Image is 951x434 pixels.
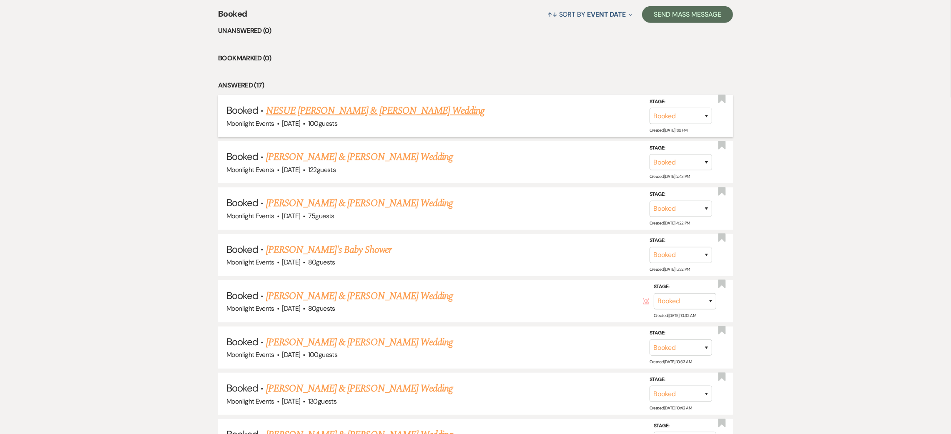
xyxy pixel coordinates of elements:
[226,335,258,348] span: Booked
[218,80,733,91] li: Answered (17)
[642,6,733,23] button: Send Mass Message
[282,304,300,313] span: [DATE]
[266,289,453,304] a: [PERSON_NAME] & [PERSON_NAME] Wedding
[226,212,274,220] span: Moonlight Events
[654,313,696,318] span: Created: [DATE] 10:32 AM
[226,196,258,209] span: Booked
[266,242,391,257] a: [PERSON_NAME]'s Baby Shower
[650,236,712,245] label: Stage:
[650,359,692,364] span: Created: [DATE] 10:33 AM
[282,119,300,128] span: [DATE]
[650,97,712,106] label: Stage:
[282,258,300,267] span: [DATE]
[282,165,300,174] span: [DATE]
[266,335,453,350] a: [PERSON_NAME] & [PERSON_NAME] Wedding
[282,350,300,359] span: [DATE]
[266,381,453,396] a: [PERSON_NAME] & [PERSON_NAME] Wedding
[266,150,453,165] a: [PERSON_NAME] & [PERSON_NAME] Wedding
[650,174,690,179] span: Created: [DATE] 2:43 PM
[218,53,733,64] li: Bookmarked (0)
[308,397,336,406] span: 130 guests
[282,212,300,220] span: [DATE]
[226,104,258,117] span: Booked
[226,258,274,267] span: Moonlight Events
[654,422,716,431] label: Stage:
[266,103,485,118] a: NESUE [PERSON_NAME] & [PERSON_NAME] Wedding
[218,7,247,25] span: Booked
[266,196,453,211] a: [PERSON_NAME] & [PERSON_NAME] Wedding
[226,304,274,313] span: Moonlight Events
[226,350,274,359] span: Moonlight Events
[547,10,557,19] span: ↑↓
[650,375,712,384] label: Stage:
[650,329,712,338] label: Stage:
[226,119,274,128] span: Moonlight Events
[544,3,636,25] button: Sort By Event Date
[226,289,258,302] span: Booked
[654,282,716,292] label: Stage:
[650,144,712,153] label: Stage:
[650,190,712,199] label: Stage:
[650,405,692,411] span: Created: [DATE] 10:42 AM
[218,25,733,36] li: Unanswered (0)
[226,382,258,394] span: Booked
[226,165,274,174] span: Moonlight Events
[308,119,337,128] span: 100 guests
[226,243,258,256] span: Booked
[226,150,258,163] span: Booked
[308,212,334,220] span: 75 guests
[308,165,336,174] span: 122 guests
[587,10,626,19] span: Event Date
[308,350,337,359] span: 100 guests
[308,304,335,313] span: 80 guests
[226,397,274,406] span: Moonlight Events
[650,220,690,225] span: Created: [DATE] 4:22 PM
[308,258,335,267] span: 80 guests
[282,397,300,406] span: [DATE]
[650,267,690,272] span: Created: [DATE] 5:32 PM
[650,127,688,133] span: Created: [DATE] 1:19 PM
